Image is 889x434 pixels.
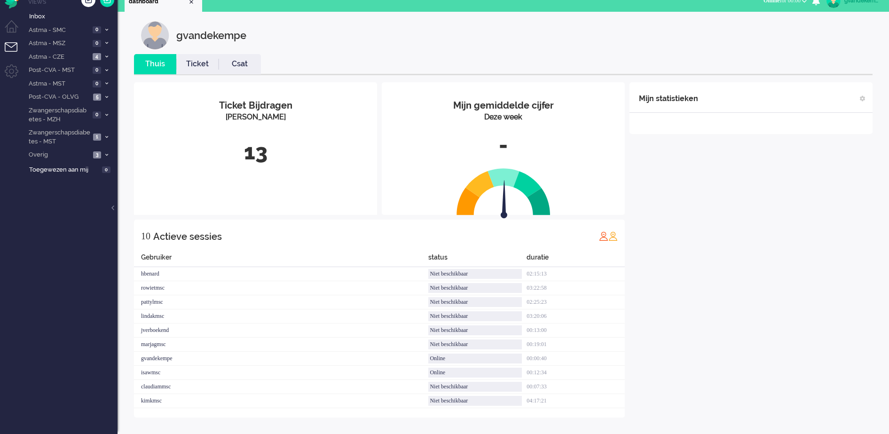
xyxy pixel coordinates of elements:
span: Post-CVA - OLVG [27,93,90,102]
span: Inbox [29,12,118,21]
span: Post-CVA - MST [27,66,90,75]
span: 0 [93,80,101,87]
a: Thuis [134,59,176,70]
div: 00:12:34 [527,366,625,380]
div: Deze week [389,112,618,123]
img: customer.svg [141,21,169,49]
div: Gebruiker [134,253,428,267]
li: Ticket [176,54,219,74]
span: 0 [93,111,101,118]
li: Csat [219,54,261,74]
div: duratie [527,253,625,267]
span: 5 [93,94,101,101]
div: marjagmsc [134,338,428,352]
span: 0 [93,67,101,74]
span: Zwangerschapsdiabetes - MZH [27,106,90,124]
span: 4 [93,53,101,60]
div: Niet beschikbaar [428,297,522,307]
span: Zwangerschapsdiabetes - MST [27,128,90,146]
div: - [389,130,618,161]
div: Actieve sessies [153,227,222,246]
div: lindakmsc [134,309,428,324]
a: Csat [219,59,261,70]
div: gvandekempe [134,352,428,366]
span: Toegewezen aan mij [29,166,99,174]
div: status [428,253,527,267]
div: 00:19:01 [527,338,625,352]
img: semi_circle.svg [456,168,551,215]
div: 03:20:06 [527,309,625,324]
a: Inbox [27,11,118,21]
div: Online [428,354,522,363]
div: Niet beschikbaar [428,269,522,279]
li: Tickets menu [5,42,26,63]
div: kimkmsc [134,394,428,408]
div: 03:22:58 [527,281,625,295]
div: 00:00:40 [527,352,625,366]
span: 0 [93,26,101,33]
div: Niet beschikbaar [428,382,522,392]
div: Niet beschikbaar [428,283,522,293]
span: Overig [27,150,90,159]
span: Astma - SMC [27,26,90,35]
span: 0 [93,40,101,47]
div: 13 [141,137,370,168]
div: 02:15:13 [527,267,625,281]
div: Niet beschikbaar [428,325,522,335]
a: Ticket [176,59,219,70]
li: Thuis [134,54,176,74]
div: 10 [141,227,150,245]
div: pattylmsc [134,295,428,309]
div: jverboekend [134,324,428,338]
div: Niet beschikbaar [428,311,522,321]
div: 02:25:23 [527,295,625,309]
span: Astma - CZE [27,53,90,62]
img: profile_orange.svg [608,231,618,241]
div: hbenard [134,267,428,281]
img: arrow.svg [484,180,524,221]
div: [PERSON_NAME] [141,112,370,123]
div: Mijn gemiddelde cijfer [389,99,618,112]
li: Admin menu [5,64,26,86]
div: Ticket Bijdragen [141,99,370,112]
div: rowietmsc [134,281,428,295]
span: Astma - MST [27,79,90,88]
div: Mijn statistieken [639,89,698,108]
div: Online [428,368,522,378]
span: 0 [102,166,110,174]
span: 1 [93,134,101,141]
span: 3 [93,151,101,158]
div: 00:07:33 [527,380,625,394]
img: profile_red.svg [599,231,608,241]
a: Toegewezen aan mij 0 [27,164,118,174]
div: Niet beschikbaar [428,396,522,406]
div: isawmsc [134,366,428,380]
div: Niet beschikbaar [428,339,522,349]
div: claudiammsc [134,380,428,394]
div: gvandekempe [176,21,246,49]
div: 04:17:21 [527,394,625,408]
span: Astma - MSZ [27,39,90,48]
div: 00:13:00 [527,324,625,338]
li: Dashboard menu [5,20,26,41]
